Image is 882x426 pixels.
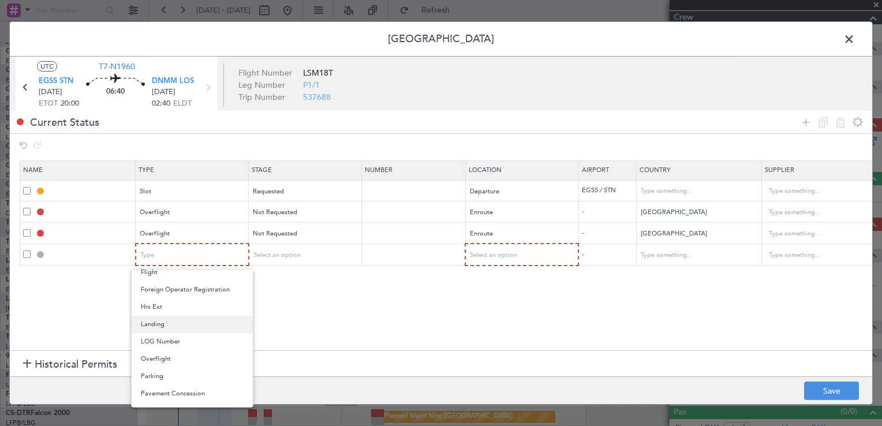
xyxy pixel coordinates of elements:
span: Hrs Ext [141,298,244,316]
span: Permit To Proceed [141,402,244,420]
span: LOG Number [141,333,244,350]
span: Parking [141,368,244,385]
span: Pavement Concession [141,385,244,402]
span: Flight [141,264,244,281]
span: Overflight [141,350,244,368]
span: Landing [141,316,244,333]
span: Foreign Operator Registration [141,281,244,298]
